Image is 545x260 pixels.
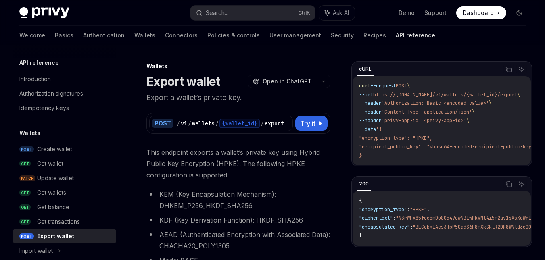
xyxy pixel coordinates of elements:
span: curl [359,83,370,89]
span: "ciphertext" [359,215,393,221]
li: KDF (Key Derivation Function): HKDF_SHA256 [146,214,330,226]
button: Search...CtrlK [190,6,315,20]
span: "HPKE" [410,206,427,213]
span: "encapsulated_key" [359,224,410,230]
span: This endpoint exports a wallet’s private key using Hybrid Public Key Encryption (HPKE). The follo... [146,147,330,181]
a: Security [331,26,354,45]
h5: Wallets [19,128,40,138]
a: Authorization signatures [13,86,116,101]
div: Get balance [37,202,69,212]
span: PATCH [19,175,35,181]
div: Wallets [146,62,330,70]
li: KEM (Key Encapsulation Mechanism): DHKEM_P256_HKDF_SHA256 [146,189,330,211]
a: GETGet wallet [13,156,116,171]
a: PATCHUpdate wallet [13,171,116,185]
span: 'Authorization: Basic <encoded-value>' [382,100,489,106]
span: --header [359,109,382,115]
span: --url [359,92,373,98]
div: Authorization signatures [19,89,83,98]
div: / [215,119,219,127]
button: Try it [295,116,328,131]
span: } [359,232,362,239]
span: { [359,198,362,204]
div: / [177,119,180,127]
div: 200 [357,179,371,189]
img: dark logo [19,7,69,19]
a: Wallets [134,26,155,45]
span: \ [489,100,492,106]
span: "recipient_public_key": "<base64-encoded-recipient-public-key>" [359,144,537,150]
div: Get wallets [37,188,66,198]
span: Dashboard [463,9,494,17]
span: , [427,206,430,213]
a: Authentication [83,26,125,45]
span: Ctrl K [298,10,310,16]
span: POST [19,146,34,152]
span: : [410,224,413,230]
button: Toggle dark mode [513,6,526,19]
h1: Export wallet [146,74,220,89]
span: 'privy-app-id: <privy-app-id>' [382,117,466,124]
a: POSTExport wallet [13,229,116,243]
span: https://[DOMAIN_NAME]/v1/wallets/{wallet_id}/export [373,92,517,98]
a: Introduction [13,72,116,86]
a: Recipes [363,26,386,45]
span: Open in ChatGPT [263,77,312,85]
span: \ [517,92,520,98]
span: \ [466,117,469,124]
button: Open in ChatGPT [248,75,317,88]
div: {wallet_id} [219,119,260,128]
a: Demo [399,9,415,17]
a: GETGet wallets [13,185,116,200]
span: --header [359,100,382,106]
button: Copy the contents from the code block [503,179,514,189]
span: --data [359,126,376,133]
a: Connectors [165,26,198,45]
a: Policies & controls [207,26,260,45]
span: GET [19,190,31,196]
span: --header [359,117,382,124]
div: / [261,119,264,127]
a: User management [269,26,321,45]
h5: API reference [19,58,59,68]
div: Search... [206,8,228,18]
span: GET [19,219,31,225]
div: wallets [192,119,215,127]
span: "encryption_type" [359,206,407,213]
a: GETGet transactions [13,214,116,229]
span: GET [19,161,31,167]
span: Try it [300,119,315,128]
span: }' [359,152,365,159]
p: Export a wallet’s private key. [146,92,330,103]
div: Create wallet [37,144,72,154]
span: 'Content-Type: application/json' [382,109,472,115]
div: POST [152,119,173,128]
span: : [393,215,396,221]
span: '{ [376,126,382,133]
a: Idempotency keys [13,101,116,115]
span: POST [396,83,407,89]
button: Ask AI [319,6,355,20]
div: Update wallet [37,173,74,183]
span: Ask AI [333,9,349,17]
a: POSTCreate wallet [13,142,116,156]
button: Ask AI [516,179,527,189]
span: --request [370,83,396,89]
div: Export wallet [37,231,74,241]
button: Copy the contents from the code block [503,64,514,75]
span: "encryption_type": "HPKE", [359,135,432,141]
a: Welcome [19,26,45,45]
div: Get transactions [37,217,80,227]
div: v1 [181,119,187,127]
div: Idempotency keys [19,103,69,113]
span: POST [19,233,34,239]
button: Ask AI [516,64,527,75]
span: \ [472,109,475,115]
a: Dashboard [456,6,506,19]
a: GETGet balance [13,200,116,214]
span: : [407,206,410,213]
div: / [188,119,191,127]
a: Basics [55,26,73,45]
div: Get wallet [37,159,63,168]
div: cURL [357,64,374,74]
